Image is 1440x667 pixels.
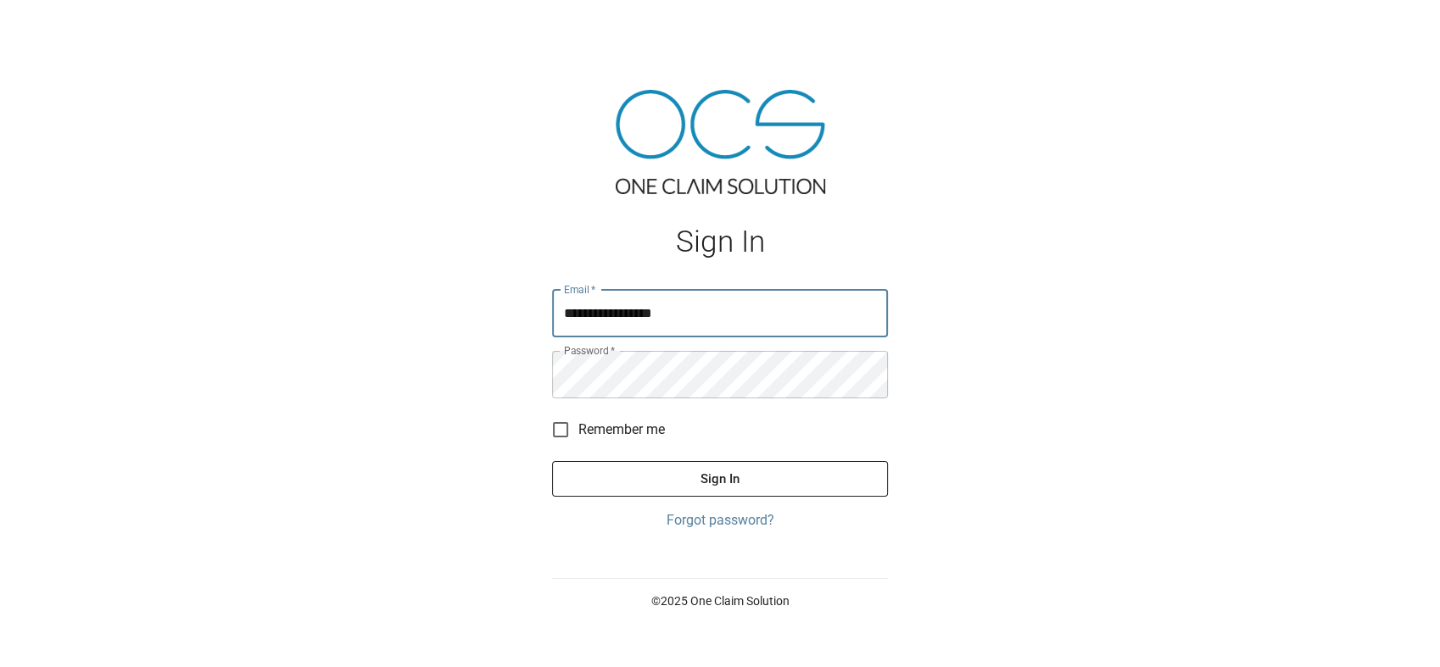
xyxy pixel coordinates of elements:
[564,343,615,358] label: Password
[564,282,596,297] label: Email
[552,225,888,259] h1: Sign In
[616,90,825,194] img: ocs-logo-tra.png
[552,461,888,497] button: Sign In
[552,510,888,531] a: Forgot password?
[20,10,88,44] img: ocs-logo-white-transparent.png
[578,420,665,440] span: Remember me
[552,592,888,609] p: © 2025 One Claim Solution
